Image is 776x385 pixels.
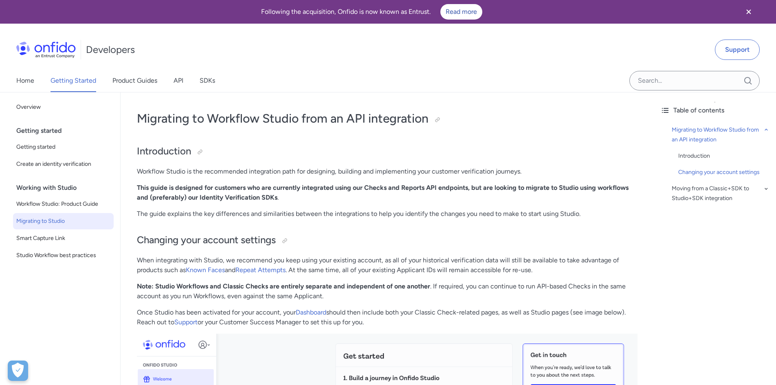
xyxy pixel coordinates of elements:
a: Repeat Attempts [235,266,286,274]
div: Cookie Preferences [8,361,28,381]
a: Studio Workflow best practices [13,247,114,264]
a: Smart Capture Link [13,230,114,246]
div: Following the acquisition, Onfido is now known as Entrust. [10,4,734,20]
a: Workflow Studio: Product Guide [13,196,114,212]
span: Overview [16,102,110,112]
a: Dashboard [296,308,326,316]
span: Workflow Studio: Product Guide [16,199,110,209]
input: Onfido search input field [629,71,760,90]
h2: Introduction [137,145,638,158]
a: Create an identity verification [13,156,114,172]
div: Getting started [16,123,117,139]
div: Working with Studio [16,180,117,196]
img: Onfido Logo [16,42,76,58]
a: Migrating to Workflow Studio from an API integration [672,125,769,145]
p: . [137,183,638,202]
p: The guide explains the key differences and similarities between the integrations to help you iden... [137,209,638,219]
span: Migrating to Studio [16,216,110,226]
a: Getting Started [51,69,96,92]
span: Create an identity verification [16,159,110,169]
strong: Note: Studio Workflows and Classic Checks are entirely separate and independent of one another [137,282,430,290]
a: Home [16,69,34,92]
span: Studio Workflow best practices [16,251,110,260]
a: Product Guides [112,69,157,92]
h1: Developers [86,43,135,56]
a: Getting started [13,139,114,155]
h1: Migrating to Workflow Studio from an API integration [137,110,638,127]
h2: Changing your account settings [137,233,638,247]
a: Changing your account settings [678,167,769,177]
div: Table of contents [660,106,769,115]
a: Known Faces [186,266,225,274]
svg: Close banner [744,7,754,17]
button: Close banner [734,2,764,22]
a: Support [174,318,198,326]
a: Read more [440,4,482,20]
a: Support [715,40,760,60]
a: Overview [13,99,114,115]
a: Introduction [678,151,769,161]
span: Getting started [16,142,110,152]
a: SDKs [200,69,215,92]
p: Workflow Studio is the recommended integration path for designing, building and implementing your... [137,167,638,176]
p: Once Studio has been activated for your account, your should then include both your Classic Check... [137,308,638,327]
a: API [174,69,183,92]
a: Migrating to Studio [13,213,114,229]
strong: This guide is designed for customers who are currently integrated using our Checks and Reports AP... [137,184,629,201]
a: Moving from a Classic+SDK to Studio+SDK integration [672,184,769,203]
span: Smart Capture Link [16,233,110,243]
button: Open Preferences [8,361,28,381]
p: . If required, you can continue to run API-based Checks in the same account as you run Workflows,... [137,282,638,301]
p: When integrating with Studio, we recommend you keep using your existing account, as all of your h... [137,255,638,275]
